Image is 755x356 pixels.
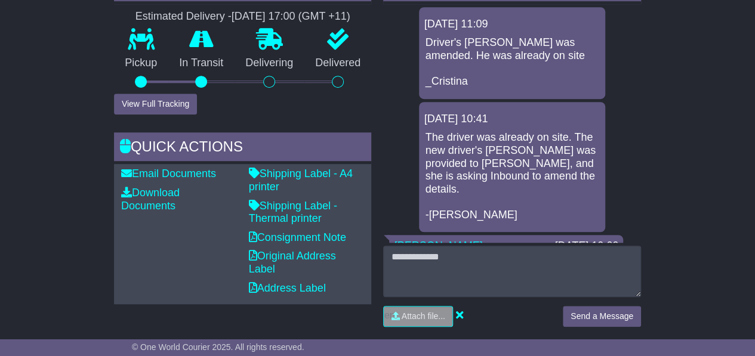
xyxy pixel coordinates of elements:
[132,342,304,352] span: © One World Courier 2025. All rights reserved.
[563,306,641,327] button: Send a Message
[424,18,600,31] div: [DATE] 11:09
[114,94,197,114] button: View Full Tracking
[249,282,326,294] a: Address Label
[114,57,168,70] p: Pickup
[249,200,337,225] a: Shipping Label - Thermal printer
[394,240,482,252] a: [PERSON_NAME]
[121,187,180,212] a: Download Documents
[554,240,618,253] div: [DATE] 10:09
[425,36,599,88] p: Driver's [PERSON_NAME] was amended. He was already on site _Cristina
[114,132,372,165] div: Quick Actions
[232,10,350,23] div: [DATE] 17:00 (GMT +11)
[121,168,216,179] a: Email Documents
[168,57,235,70] p: In Transit
[249,231,346,243] a: Consignment Note
[249,250,336,275] a: Original Address Label
[249,168,353,193] a: Shipping Label - A4 printer
[235,57,304,70] p: Delivering
[114,10,372,23] div: Estimated Delivery -
[424,113,600,126] div: [DATE] 10:41
[425,131,599,221] p: The driver was already on site. The new driver's [PERSON_NAME] was provided to [PERSON_NAME], and...
[304,57,372,70] p: Delivered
